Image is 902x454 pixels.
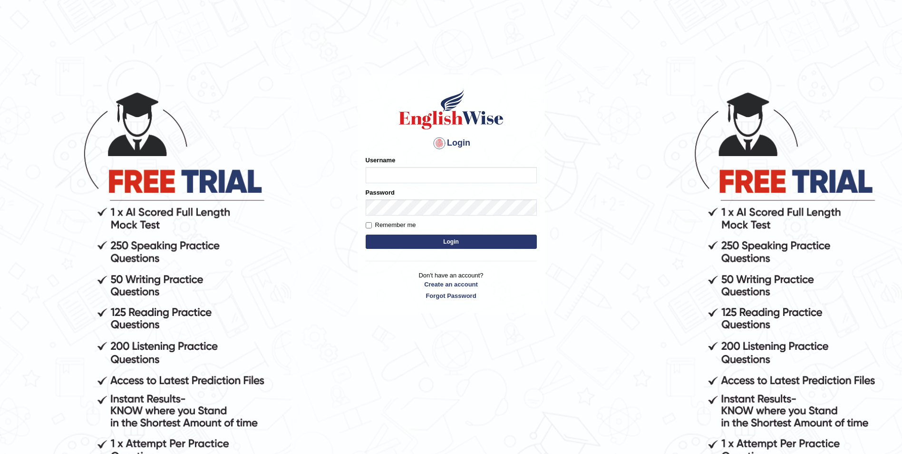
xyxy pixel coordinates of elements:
[366,222,372,228] input: Remember me
[366,136,537,151] h4: Login
[366,156,396,165] label: Username
[366,188,395,197] label: Password
[366,220,416,230] label: Remember me
[366,271,537,300] p: Don't have an account?
[366,235,537,249] button: Login
[397,88,505,131] img: Logo of English Wise sign in for intelligent practice with AI
[366,280,537,289] a: Create an account
[366,291,537,300] a: Forgot Password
